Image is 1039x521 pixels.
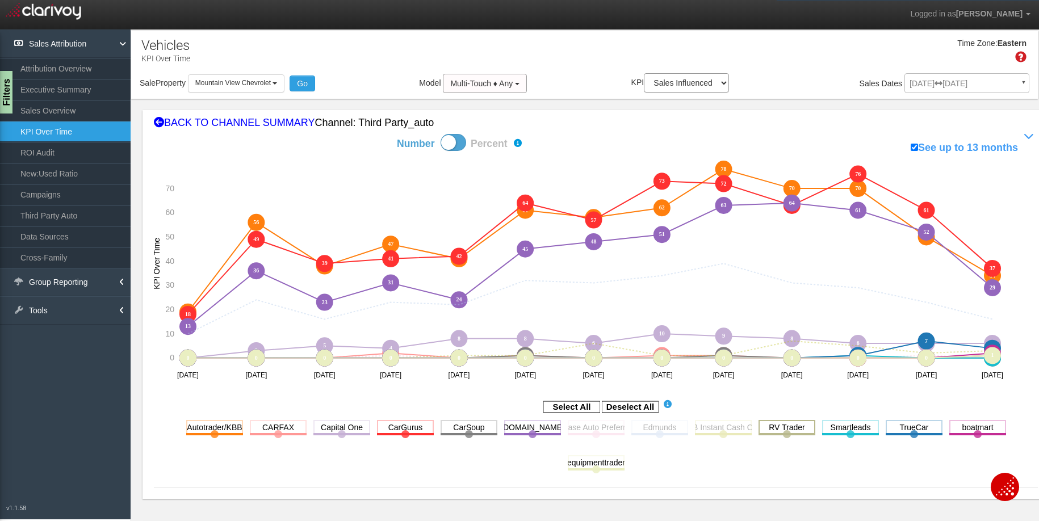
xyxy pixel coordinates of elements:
text: 6 [857,341,860,347]
text: 70 [165,184,174,193]
text: 1 [991,352,994,359]
text: 58 [590,215,596,221]
div: BACK TO CHANNEL SUMMARY [154,116,1038,131]
text: 64 [789,200,795,206]
text: 2 [991,350,994,356]
label: KPI [631,73,730,93]
text: 13 [185,323,191,330]
input: See up to 13 months [911,144,918,151]
div: Eastern [998,38,1027,49]
text: 6 [592,341,595,347]
text: 0 [722,355,725,361]
text: 72 [721,180,727,187]
text: [DATE] [781,372,803,380]
text: 39 [322,260,328,267]
text: 52 [924,229,929,235]
text: 10 [165,329,174,338]
select: KPI [644,73,729,93]
text: 0 [255,355,258,361]
text: 70 [789,186,795,192]
text: 64 [522,200,528,206]
text: 6 [991,341,994,347]
text: 31 [388,280,393,286]
text: 29 [990,284,995,291]
a: Logged in as[PERSON_NAME] [902,1,1039,28]
button: Go [290,75,315,91]
text: 61 [924,207,929,213]
text: 0 [790,355,793,361]
text: 3 [255,347,258,354]
text: [DATE] [449,372,470,380]
text: [DATE] [847,372,869,380]
text: 1 [857,352,860,359]
text: 63 [789,202,795,208]
span: Channel: third party_auto [315,117,434,128]
text: [DATE] [177,372,199,380]
text: 41 [456,255,462,262]
text: 42 [456,253,462,259]
text: 36 [253,268,259,274]
text: 51 [659,232,665,238]
text: 45 [522,246,528,252]
p: KPI Over Time [141,49,190,64]
span: Dates [882,79,903,88]
text: 50 [924,234,929,240]
text: 47 [388,241,393,247]
div: Time Zone: [953,38,997,49]
span: Logged in as [910,9,956,18]
text: [DATE] [583,372,605,380]
text: 0 [660,355,663,361]
text: 57 [590,217,596,223]
text: 10 [659,330,665,337]
text: 23 [322,299,328,305]
label: See up to 13 months [911,141,1018,156]
text: 73 [659,178,665,184]
text: 8 [524,335,527,342]
span: [PERSON_NAME] [956,9,1023,18]
text: [DATE] [916,372,937,380]
text: 20 [165,305,174,314]
text: [DATE] [380,372,401,380]
text: 2 [389,350,392,356]
text: 1 [524,352,527,359]
text: 0 [458,355,460,361]
span: Multi-Touch ♦ Any [450,79,513,88]
text: 62 [659,205,665,211]
text: 18 [185,311,191,317]
text: [DATE] [514,372,536,380]
text: 40 [165,257,174,266]
text: [DATE] [651,372,673,380]
text: 8 [458,335,460,342]
text: [DATE] [314,372,336,380]
text: 61 [855,207,861,213]
text: 0 [592,355,595,361]
text: 24 [456,297,462,303]
text: 6 [925,341,928,347]
text: 1 [722,352,725,359]
text: [DATE] [245,372,267,380]
text: 34 [990,272,995,279]
text: 0 [389,355,392,361]
text: 19 [185,309,191,315]
text: 56 [253,219,259,225]
text: [DATE] [982,372,1003,380]
text: 37 [990,265,995,271]
i: Show / Hide Performance Chart [1021,128,1038,145]
text: 0 [991,355,994,361]
text: 4 [389,345,392,351]
text: 9 [722,333,725,339]
text: 49 [253,236,259,242]
span: Mountain View Chevrolet [195,79,271,87]
span: Sale [140,78,156,87]
text: 48 [590,238,596,245]
text: 1 [660,352,663,359]
text: 50 [165,232,174,241]
text: 0 [524,355,527,361]
text: 4 [991,345,994,351]
text: 61 [522,207,528,213]
text: 41 [388,255,393,262]
text: 7 [925,338,928,344]
button: Mountain View Chevrolet [188,74,285,92]
text: 30 [165,281,174,290]
text: KPI Over Time [152,238,161,289]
